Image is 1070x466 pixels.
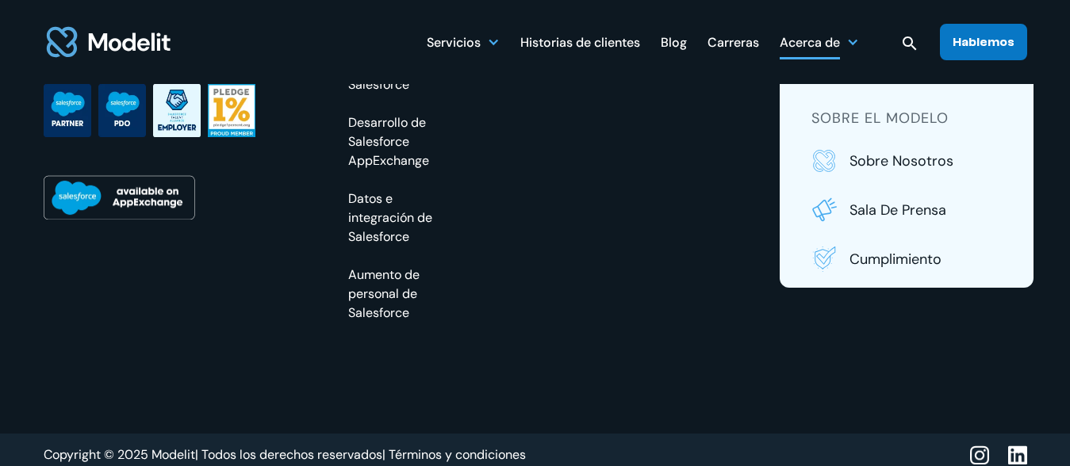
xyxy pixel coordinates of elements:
[849,151,1002,171] p: Sobre nosotros
[940,24,1027,60] a: Hablemos
[811,197,1002,223] a: Sala de prensa
[44,17,174,67] img: modelo de logotipo
[661,26,687,57] a: Blog
[382,446,385,463] span: |
[348,189,443,246] a: Datos e integración de Salesforce
[44,446,385,464] div: Copyright © 2025 Modelit
[195,446,198,463] span: |
[708,29,759,59] div: Carreras
[708,26,759,57] a: Carreras
[849,249,1002,269] p: Cumplimiento
[520,29,640,59] div: Historias de clientes
[970,445,989,465] img: icono de Instagram
[661,29,687,59] div: Blog
[427,29,481,59] div: Servicios
[427,26,500,57] div: Servicios
[811,108,1002,129] h5: sobre el modelo
[953,33,1014,51] div: Hablemos
[811,246,1002,272] a: Cumplimiento
[348,113,443,170] a: Desarrollo de Salesforce AppExchange
[389,446,526,464] a: Términos y condiciones
[44,17,174,67] a: home
[849,200,1002,220] p: Sala de prensa
[780,29,840,59] div: Acerca de
[520,26,640,57] a: Historias de clientes
[348,265,443,323] a: Aumento de personal de Salesforce
[201,446,382,463] span: Todos los derechos reservados
[780,26,859,57] div: Acerca de
[780,84,1034,288] nav: Acerca de
[811,148,1002,174] a: Sobre nosotros
[1008,445,1027,465] img: icono de LinkedIn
